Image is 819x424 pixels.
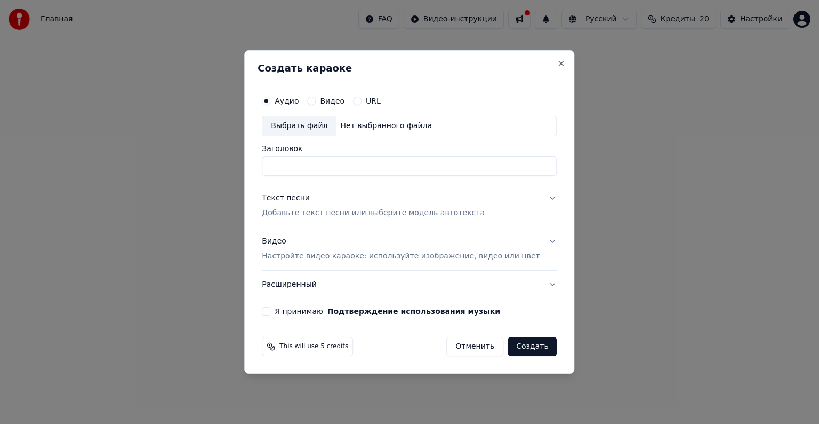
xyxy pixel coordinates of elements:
label: Аудио [275,97,299,105]
label: Заголовок [262,145,557,152]
div: Выбрать файл [262,116,336,136]
label: URL [366,97,381,105]
div: Видео [262,236,540,262]
button: Текст песниДобавьте текст песни или выберите модель автотекста [262,184,557,227]
p: Добавьте текст песни или выберите модель автотекста [262,208,485,218]
p: Настройте видео караоке: используйте изображение, видео или цвет [262,251,540,262]
label: Я принимаю [275,308,500,315]
button: Отменить [446,337,503,356]
div: Текст песни [262,193,310,203]
button: Создать [508,337,557,356]
span: This will use 5 credits [279,342,348,351]
h2: Создать караоке [258,64,561,73]
button: Расширенный [262,271,557,299]
button: ВидеоНастройте видео караоке: используйте изображение, видео или цвет [262,227,557,270]
button: Я принимаю [327,308,500,315]
div: Нет выбранного файла [336,121,436,131]
label: Видео [320,97,344,105]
